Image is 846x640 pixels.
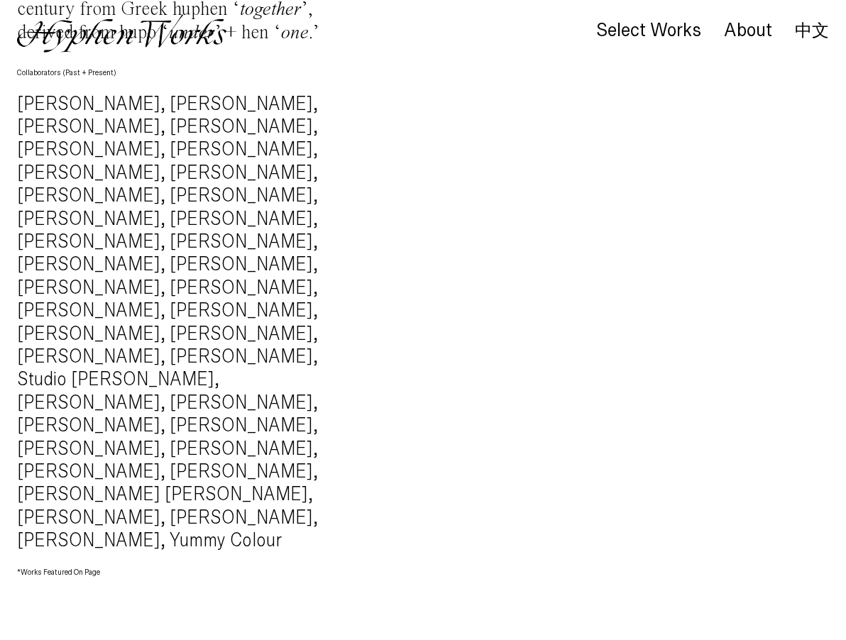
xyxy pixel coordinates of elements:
[795,23,829,38] a: 中文
[596,21,701,40] div: Select Works
[724,23,772,39] a: About
[17,14,226,53] img: Hyphen Works
[17,567,356,578] h6: *Works Featured On Page
[724,21,772,40] div: About
[17,93,356,553] h4: [PERSON_NAME], [PERSON_NAME], [PERSON_NAME], [PERSON_NAME], [PERSON_NAME], [PERSON_NAME], [PERSON...
[17,67,356,78] h6: Collaborators (Past + Present)
[596,23,701,39] a: Select Works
